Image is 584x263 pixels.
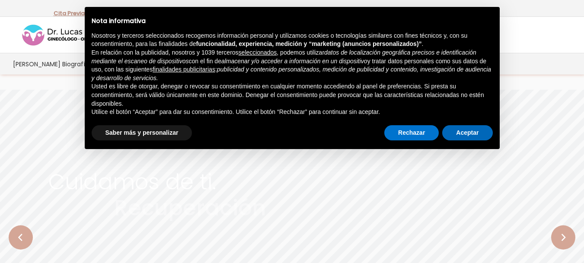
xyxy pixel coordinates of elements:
a: [PERSON_NAME] [12,53,61,75]
em: datos de localización geográfica precisos e identificación mediante el escaneo de dispositivos [92,49,476,65]
span: Biografía [62,59,89,69]
button: Aceptar [442,125,492,141]
p: Utilice el botón “Aceptar” para dar su consentimiento. Utilice el botón “Rechazar” para continuar... [92,108,493,117]
p: - [54,8,88,19]
p: Usted es libre de otorgar, denegar o revocar su consentimiento en cualquier momento accediendo al... [92,82,493,108]
h2: Nota informativa [92,17,493,25]
rs-layer: Recuperación [114,197,266,219]
rs-layer: Cuidamos de ti. [48,171,216,193]
em: publicidad y contenido personalizados, medición de publicidad y contenido, investigación de audie... [92,66,491,81]
button: seleccionados [239,49,277,57]
em: almacenar y/o acceder a información en un dispositivo [221,58,367,65]
strong: funcionalidad, experiencia, medición y “marketing (anuncios personalizados)” [196,40,422,47]
button: finalidades publicitarias [153,65,215,74]
p: Nosotros y terceros seleccionados recogemos información personal y utilizamos cookies o tecnologí... [92,32,493,49]
button: Saber más y personalizar [92,125,192,141]
span: [PERSON_NAME] [13,59,61,69]
p: En relación con la publicidad, nosotros y 1039 terceros , podemos utilizar con el fin de y tratar... [92,49,493,82]
a: Biografía [61,53,90,75]
button: Rechazar [384,125,439,141]
a: Cita Previa [54,9,85,17]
